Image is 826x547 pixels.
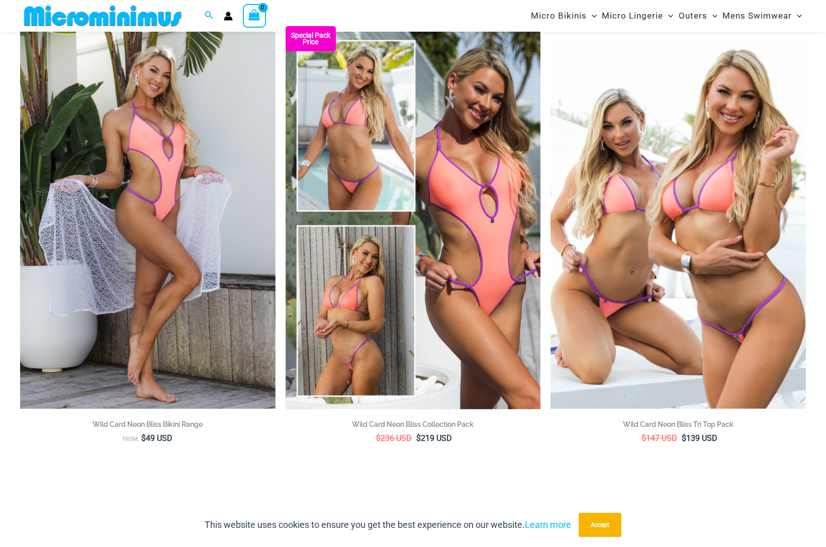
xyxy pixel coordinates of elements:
[641,433,646,443] span: $
[20,419,276,433] a: Wild Card Neon Bliss Bikini Range
[286,419,541,429] h2: Wild Card Neon Bliss Collection Pack
[676,3,720,29] a: OutersMenu ToggleMenu Toggle
[527,2,806,30] nav: Site Navigation
[679,3,707,29] span: Outers
[528,3,599,29] a: Micro BikinisMenu ToggleMenu Toggle
[376,433,381,443] span: $
[550,419,806,433] a: Wild Card Neon Bliss Tri Top Pack
[20,419,276,429] h2: Wild Card Neon Bliss Bikini Range
[243,4,266,27] a: View Shopping Cart, empty
[224,12,233,21] a: Account icon link
[20,26,276,409] a: Wild Card Neon Bliss 312 Top 01Wild Card Neon Bliss 819 One Piece St Martin 5996 Sarong 04Wild Ca...
[141,433,172,443] bdi: 49 USD
[579,513,621,537] button: Accept
[641,433,677,443] bdi: 147 USD
[205,10,214,22] a: Search icon link
[416,433,452,443] bdi: 219 USD
[525,519,571,530] a: Learn more
[599,3,676,29] a: Micro LingerieMenu ToggleMenu Toggle
[682,433,717,443] bdi: 139 USD
[286,419,541,433] a: Wild Card Neon Bliss Collection Pack
[416,433,421,443] span: $
[682,433,686,443] span: $
[550,26,806,409] a: Wild Card Neon Bliss Tri Top PackWild Card Neon Bliss Tri Top Pack BWild Card Neon Bliss Tri Top ...
[602,3,663,29] span: Micro Lingerie
[205,517,571,532] p: This website uses cookies to ensure you get the best experience on our website.
[792,3,802,29] span: Menu Toggle
[707,3,717,29] span: Menu Toggle
[722,3,792,29] span: Mens Swimwear
[141,433,146,443] span: $
[550,419,806,429] h2: Wild Card Neon Bliss Tri Top Pack
[20,26,276,409] img: Wild Card Neon Bliss 312 Top 01
[720,3,804,29] a: Mens SwimwearMenu ToggleMenu Toggle
[20,5,186,27] img: MM SHOP LOGO FLAT
[123,436,139,442] span: From:
[376,433,412,443] bdi: 236 USD
[531,3,587,29] span: Micro Bikinis
[663,3,673,29] span: Menu Toggle
[286,26,541,409] img: Collection Pack (7)
[587,3,597,29] span: Menu Toggle
[20,501,806,520] h2: Shop the Collection
[286,26,541,409] a: Collection Pack (7) Collection Pack B (1)Collection Pack B (1)
[550,26,806,409] img: Wild Card Neon Bliss Tri Top Pack
[286,32,336,45] b: Special Pack Price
